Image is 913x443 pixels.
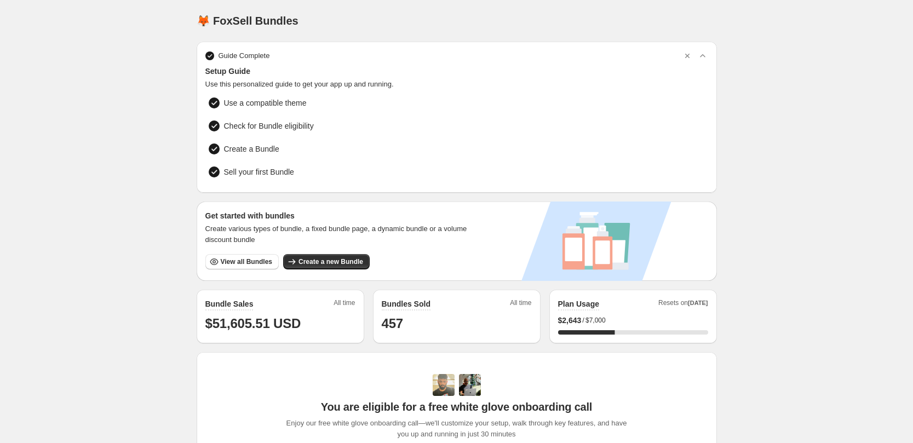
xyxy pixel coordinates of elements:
span: All time [510,298,531,310]
button: Create a new Bundle [283,254,370,269]
h2: Bundle Sales [205,298,254,309]
span: Use this personalized guide to get your app up and running. [205,79,708,90]
span: $7,000 [585,316,606,325]
h2: Plan Usage [558,298,599,309]
h3: Get started with bundles [205,210,478,221]
h2: Bundles Sold [382,298,430,309]
span: Guide Complete [219,50,270,61]
div: / [558,315,708,326]
img: Prakhar [459,374,481,396]
span: View all Bundles [221,257,272,266]
span: You are eligible for a free white glove onboarding call [321,400,592,413]
span: $ 2,643 [558,315,582,326]
span: Use a compatible theme [224,97,307,108]
span: [DATE] [688,300,708,306]
h1: 457 [382,315,532,332]
span: Resets on [658,298,708,310]
span: All time [334,298,355,310]
span: Sell your first Bundle [224,166,294,177]
span: Setup Guide [205,66,708,77]
span: Create a Bundle [224,143,279,154]
img: Adi [433,374,455,396]
span: Create various types of bundle, a fixed bundle page, a dynamic bundle or a volume discount bundle [205,223,478,245]
h1: $51,605.51 USD [205,315,355,332]
span: Check for Bundle eligibility [224,120,314,131]
span: Enjoy our free white glove onboarding call—we'll customize your setup, walk through key features,... [280,418,633,440]
button: View all Bundles [205,254,279,269]
h1: 🦊 FoxSell Bundles [197,14,298,27]
span: Create a new Bundle [298,257,363,266]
